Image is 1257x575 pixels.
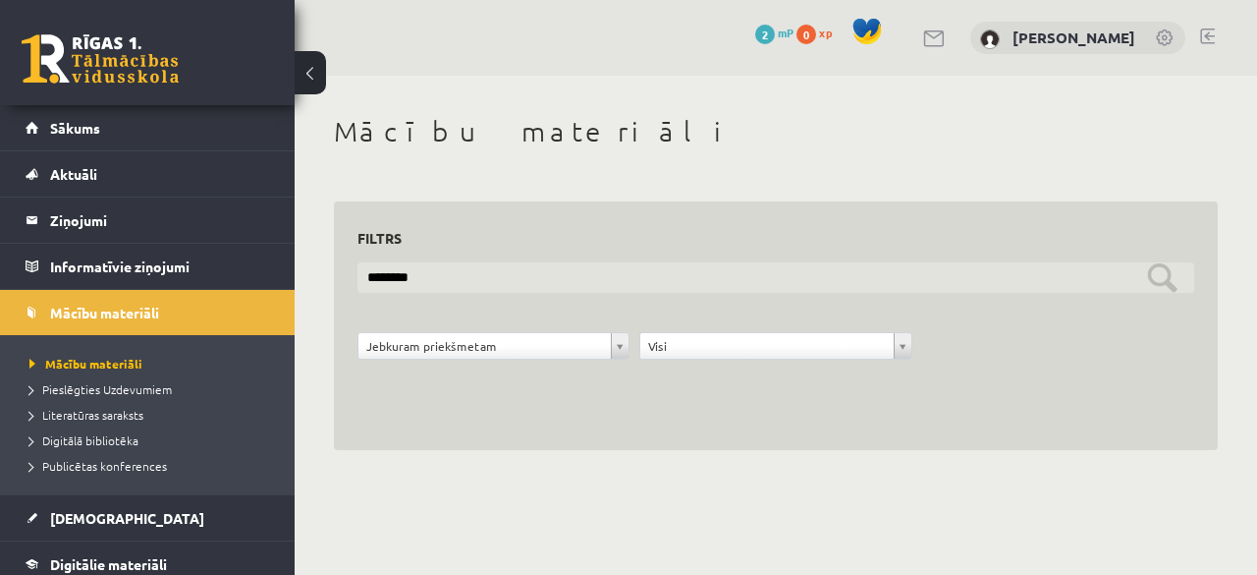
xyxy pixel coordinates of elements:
[29,431,275,449] a: Digitālā bibliotēka
[366,333,603,359] span: Jebkuram priekšmetam
[796,25,842,40] a: 0 xp
[819,25,832,40] span: xp
[796,25,816,44] span: 0
[29,356,142,372] span: Mācību materiāli
[22,34,179,84] a: Rīgas 1. Tālmācības vidusskola
[755,25,775,44] span: 2
[26,105,270,150] a: Sākums
[648,333,885,359] span: Visi
[50,165,97,183] span: Aktuāli
[980,29,1000,49] img: Raivo Jurciks
[29,406,275,424] a: Literatūras saraksts
[26,198,270,243] a: Ziņojumi
[50,509,204,527] span: [DEMOGRAPHIC_DATA]
[29,457,275,475] a: Publicētas konferences
[755,25,793,40] a: 2 mP
[334,115,1218,148] h1: Mācību materiāli
[29,407,143,423] span: Literatūras saraksts
[50,555,167,573] span: Digitālie materiāli
[358,333,628,359] a: Jebkuram priekšmetam
[29,355,275,373] a: Mācību materiāli
[357,225,1171,252] h3: Filtrs
[50,119,100,137] span: Sākums
[29,380,275,398] a: Pieslēgties Uzdevumiem
[50,244,270,289] legend: Informatīvie ziņojumi
[1012,28,1135,47] a: [PERSON_NAME]
[29,432,138,448] span: Digitālā bibliotēka
[50,304,159,321] span: Mācību materiāli
[26,290,270,335] a: Mācību materiāli
[26,244,270,289] a: Informatīvie ziņojumi
[26,495,270,541] a: [DEMOGRAPHIC_DATA]
[778,25,793,40] span: mP
[29,458,167,474] span: Publicētas konferences
[50,198,270,243] legend: Ziņojumi
[26,151,270,197] a: Aktuāli
[29,381,172,397] span: Pieslēgties Uzdevumiem
[640,333,910,359] a: Visi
